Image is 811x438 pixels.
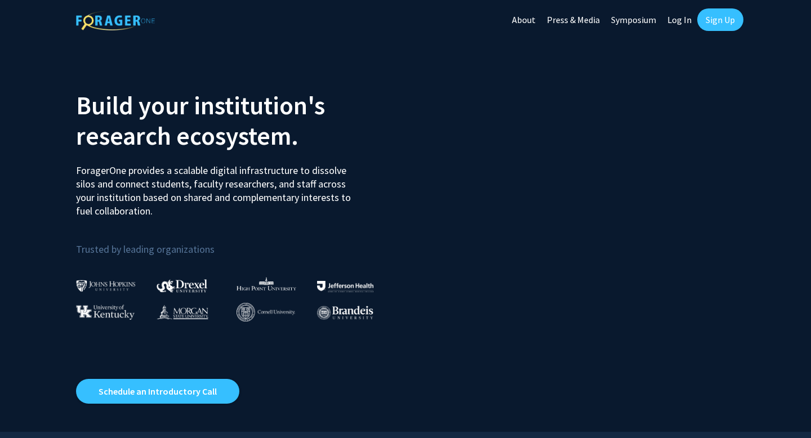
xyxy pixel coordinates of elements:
[157,279,207,292] img: Drexel University
[76,227,397,258] p: Trusted by leading organizations
[697,8,743,31] a: Sign Up
[237,277,296,290] img: High Point University
[237,303,295,321] img: Cornell University
[76,280,136,292] img: Johns Hopkins University
[76,11,155,30] img: ForagerOne Logo
[76,305,135,320] img: University of Kentucky
[76,90,397,151] h2: Build your institution's research ecosystem.
[76,155,359,218] p: ForagerOne provides a scalable digital infrastructure to dissolve silos and connect students, fac...
[157,305,208,319] img: Morgan State University
[76,379,239,404] a: Opens in a new tab
[317,281,373,292] img: Thomas Jefferson University
[317,306,373,320] img: Brandeis University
